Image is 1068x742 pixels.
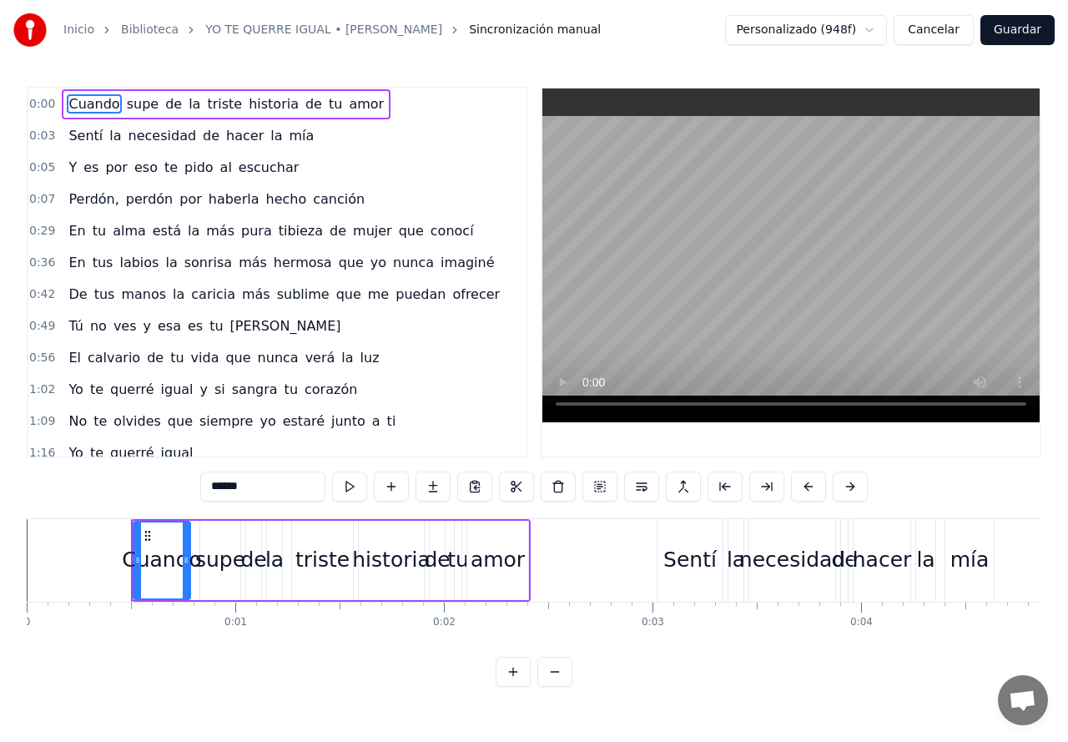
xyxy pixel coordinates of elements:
span: 0:36 [29,255,55,271]
span: tus [91,253,115,272]
span: En [67,253,87,272]
span: al [219,158,234,177]
div: 0:04 [850,616,873,629]
nav: breadcrumb [63,22,601,38]
span: nunca [256,348,300,367]
div: supe [195,544,245,576]
span: 1:16 [29,445,55,462]
span: tibieza [277,221,325,240]
span: 0:00 [29,96,55,113]
span: estaré [281,411,326,431]
span: luz [359,348,381,367]
span: 0:29 [29,223,55,240]
span: junto [330,411,367,431]
span: yo [258,411,277,431]
div: historia [352,544,430,576]
div: la [727,544,745,576]
div: de [240,544,266,576]
span: sublime [275,285,331,304]
span: sangra [230,380,280,399]
div: Öppna chatt [998,675,1048,725]
div: la [916,544,934,576]
span: que [337,253,365,272]
span: querré [108,380,156,399]
span: De [67,285,88,304]
span: de [145,348,165,367]
span: hecho [264,189,309,209]
span: ofrecer [451,285,501,304]
div: de [831,544,857,576]
span: amor [347,94,385,114]
span: la [187,94,202,114]
span: la [269,126,284,145]
span: vida [189,348,221,367]
span: está [151,221,183,240]
span: En [67,221,87,240]
div: Sentí [663,544,717,576]
span: triste [205,94,244,114]
span: que [335,285,363,304]
span: yo [369,253,388,272]
span: te [88,380,105,399]
div: 0 [24,616,31,629]
span: no [88,316,108,336]
span: puedan [394,285,447,304]
span: si [213,380,227,399]
div: amor [471,544,525,576]
a: Biblioteca [121,22,179,38]
span: historia [247,94,300,114]
span: es [186,316,204,336]
span: de [164,94,184,114]
span: por [178,189,204,209]
button: Guardar [980,15,1055,45]
span: El [67,348,83,367]
div: tu [447,544,469,576]
span: la [340,348,355,367]
span: 1:09 [29,413,55,430]
span: calvario [86,348,142,367]
span: es [82,158,100,177]
span: de [328,221,348,240]
span: tu [283,380,300,399]
span: y [142,316,153,336]
span: [PERSON_NAME] [229,316,343,336]
span: más [204,221,236,240]
span: conocí [429,221,476,240]
span: la [164,253,179,272]
span: 0:05 [29,159,55,176]
span: de [304,94,324,114]
span: Yo [67,380,84,399]
span: pura [239,221,274,240]
a: Inicio [63,22,94,38]
button: Cancelar [894,15,974,45]
div: hacer [853,544,912,576]
span: de [201,126,221,145]
span: alma [111,221,148,240]
span: escuchar [237,158,300,177]
span: igual [159,380,195,399]
div: 0:02 [433,616,456,629]
div: necesidad [739,544,845,576]
span: eso [133,158,159,177]
div: 0:01 [224,616,247,629]
span: querré [108,443,156,462]
span: ti [385,411,398,431]
span: Yo [67,443,84,462]
span: canción [311,189,366,209]
span: Sincronización manual [469,22,601,38]
span: tu [91,221,108,240]
span: tu [169,348,185,367]
span: Y [67,158,78,177]
div: triste [295,544,350,576]
div: de [424,544,450,576]
span: ves [112,316,139,336]
span: te [88,443,105,462]
span: pido [183,158,215,177]
span: la [186,221,201,240]
span: 0:42 [29,286,55,303]
span: verá [304,348,337,367]
span: labios [118,253,160,272]
span: mía [288,126,316,145]
span: sonrisa [183,253,234,272]
span: imaginé [439,253,496,272]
